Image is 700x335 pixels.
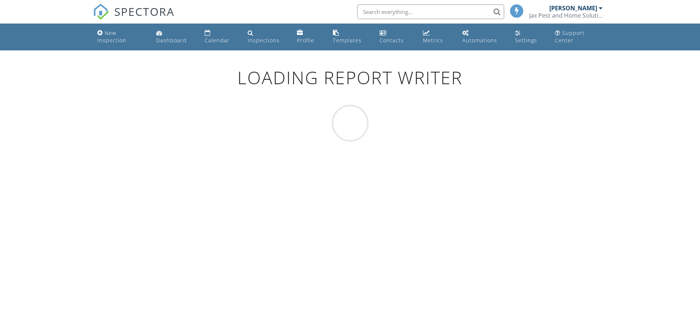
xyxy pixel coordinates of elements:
[97,29,126,44] div: New Inspection
[245,26,288,47] a: Inspections
[94,26,148,47] a: New Inspection
[153,26,196,47] a: Dashboard
[555,29,585,44] div: Support Center
[459,26,506,47] a: Automations (Basic)
[549,4,597,12] div: [PERSON_NAME]
[205,37,230,44] div: Calendar
[333,37,362,44] div: Templates
[423,37,443,44] div: Metrics
[156,37,187,44] div: Dashboard
[93,10,175,25] a: SPECTORA
[529,12,603,19] div: Jax Pest and Home Solutions
[377,26,414,47] a: Contacts
[330,26,371,47] a: Templates
[93,4,109,20] img: The Best Home Inspection Software - Spectora
[420,26,453,47] a: Metrics
[380,37,404,44] div: Contacts
[512,26,546,47] a: Settings
[248,37,280,44] div: Inspections
[515,37,537,44] div: Settings
[202,26,239,47] a: Calendar
[552,26,606,47] a: Support Center
[462,37,497,44] div: Automations
[297,37,314,44] div: Profile
[114,4,175,19] span: SPECTORA
[294,26,324,47] a: Company Profile
[357,4,504,19] input: Search everything...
